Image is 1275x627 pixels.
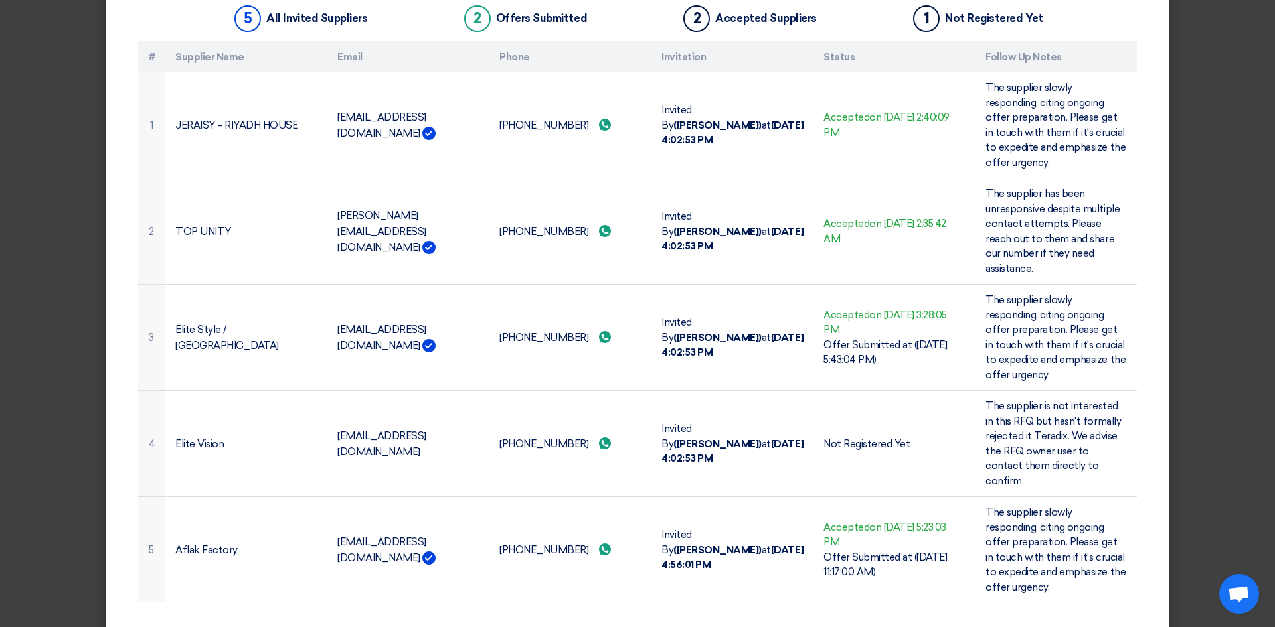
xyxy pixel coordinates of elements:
font: ([PERSON_NAME]) [673,544,762,556]
font: at [762,226,771,238]
font: on [DATE] 2:40:09 PM [823,111,950,139]
font: Offers Submitted [496,12,587,25]
font: [EMAIL_ADDRESS][DOMAIN_NAME] [337,430,426,458]
font: on [DATE] 5:23:03 PM [823,522,946,549]
font: Invited By [661,104,692,131]
font: # [149,51,155,63]
img: Verified Account [422,127,436,140]
font: 2 [693,9,701,27]
font: 5 [149,544,154,556]
font: Invited By [661,316,692,344]
font: 1 [924,9,930,27]
div: Open chat [1219,574,1259,614]
font: Accepted [823,309,869,321]
font: Elite Style / [GEOGRAPHIC_DATA] [175,324,279,352]
img: Verified Account [422,241,436,254]
font: Phone [499,51,530,63]
font: on [DATE] 3:28:05 PM [823,309,947,336]
font: at [762,544,771,556]
font: All Invited Suppliers [266,12,367,25]
font: at [762,119,771,131]
font: Follow Up Notes [985,51,1062,63]
font: [EMAIL_ADDRESS][DOMAIN_NAME] [337,536,426,564]
font: Email [337,51,363,63]
font: Accepted Suppliers [715,12,816,25]
font: Status [823,51,855,63]
font: 2 [149,226,154,238]
font: Invited By [661,210,692,238]
font: Invited By [661,423,692,450]
font: 1 [150,119,153,131]
font: The supplier slowly responding, citing ongoing offer preparation. Please get in touch with them i... [985,506,1126,593]
font: 5 [244,9,252,27]
font: [EMAIL_ADDRESS][DOMAIN_NAME] [337,111,426,139]
font: [PHONE_NUMBER] [499,119,588,131]
font: ([PERSON_NAME]) [673,226,762,238]
font: Offer Submitted at ([DATE] 11:17:00 AM) [823,551,948,579]
font: JERAISY - RIYADH HOUSE [175,119,297,131]
font: Elite Vision [175,438,224,450]
font: ([PERSON_NAME]) [673,438,762,450]
font: Accepted [823,218,869,230]
font: [PHONE_NUMBER] [499,332,588,344]
font: TOP UNITY [175,226,232,238]
font: 3 [149,332,154,344]
font: [PHONE_NUMBER] [499,438,588,450]
font: Offer Submitted at ([DATE] 5:43:04 PM) [823,339,948,366]
font: The supplier is not interested in this RFQ but hasn't formally rejected it Teradix. We advise the... [985,400,1121,487]
font: [PHONE_NUMBER] [499,226,588,238]
font: [PHONE_NUMBER] [499,544,588,556]
font: Invited By [661,529,692,556]
font: on [DATE] 2:35:42 AM [823,218,946,245]
img: Verified Account [422,551,436,565]
font: Accepted [823,111,869,123]
font: Invitation [661,51,706,63]
font: The supplier has been unresponsive despite multiple contact attempts. Please reach out to them an... [985,188,1120,275]
font: Accepted [823,522,869,533]
font: 2 [473,9,481,27]
font: The supplier slowly responding, citing ongoing offer preparation. Please get in touch with them i... [985,294,1126,381]
img: Verified Account [422,339,436,352]
font: 4 [149,438,155,450]
font: at [762,332,771,344]
font: Supplier Name [175,51,244,63]
font: at [762,438,771,450]
font: ([PERSON_NAME]) [673,119,762,131]
font: [EMAIL_ADDRESS][DOMAIN_NAME] [337,324,426,352]
font: [PERSON_NAME][EMAIL_ADDRESS][DOMAIN_NAME] [337,210,426,253]
font: Aflak Factory [175,544,238,556]
font: ([PERSON_NAME]) [673,332,762,344]
font: The supplier slowly responding, citing ongoing offer preparation. Please get in touch with them i... [985,82,1126,169]
font: Not Registered Yet [823,438,910,450]
font: Not Registered Yet [945,12,1043,25]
